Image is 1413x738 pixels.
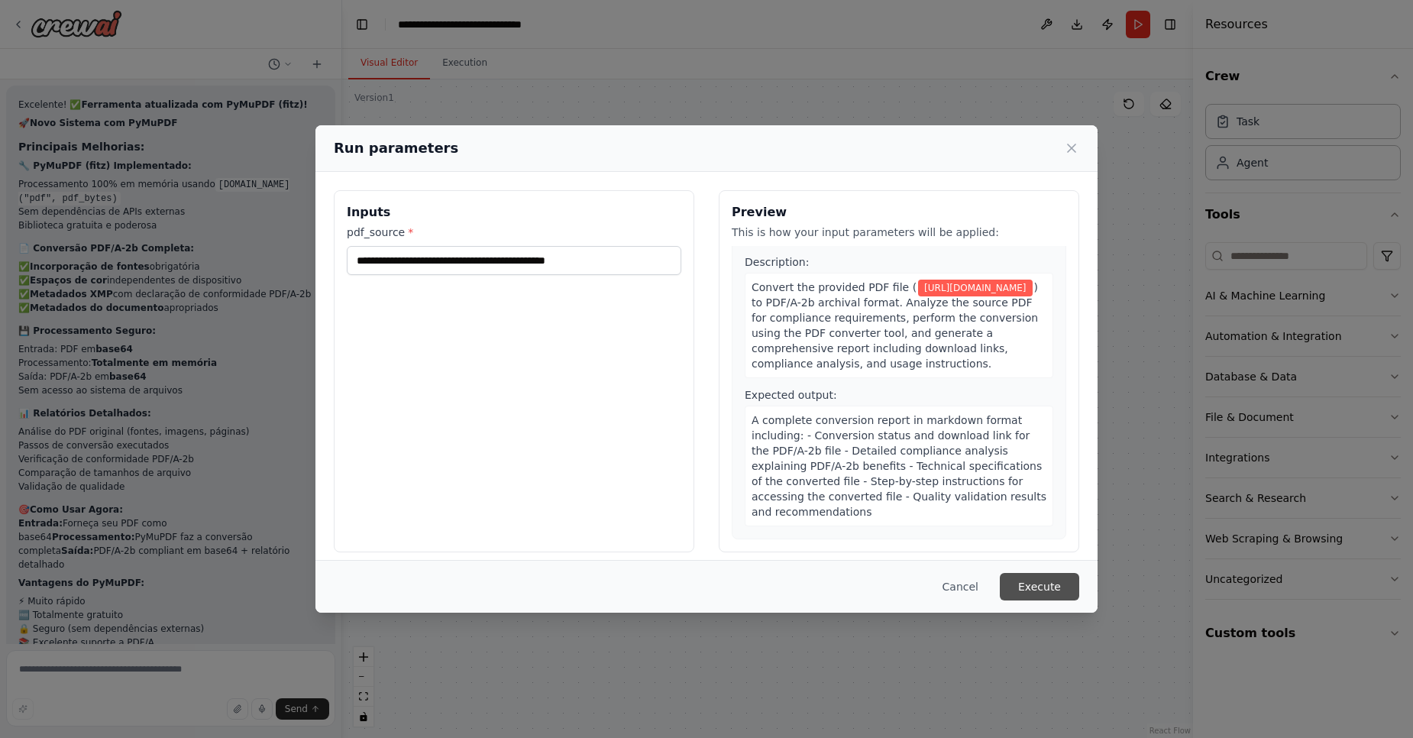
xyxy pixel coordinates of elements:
[752,414,1046,518] span: A complete conversion report in markdown format including: - Conversion status and download link ...
[732,225,1066,240] p: This is how your input parameters will be applied:
[732,203,1066,222] h3: Preview
[752,281,917,293] span: Convert the provided PDF file (
[347,203,681,222] h3: Inputs
[745,256,809,268] span: Description:
[347,225,681,240] label: pdf_source
[1000,573,1079,600] button: Execute
[745,389,837,401] span: Expected output:
[334,138,458,159] h2: Run parameters
[930,573,991,600] button: Cancel
[918,280,1032,296] span: Variable: pdf_source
